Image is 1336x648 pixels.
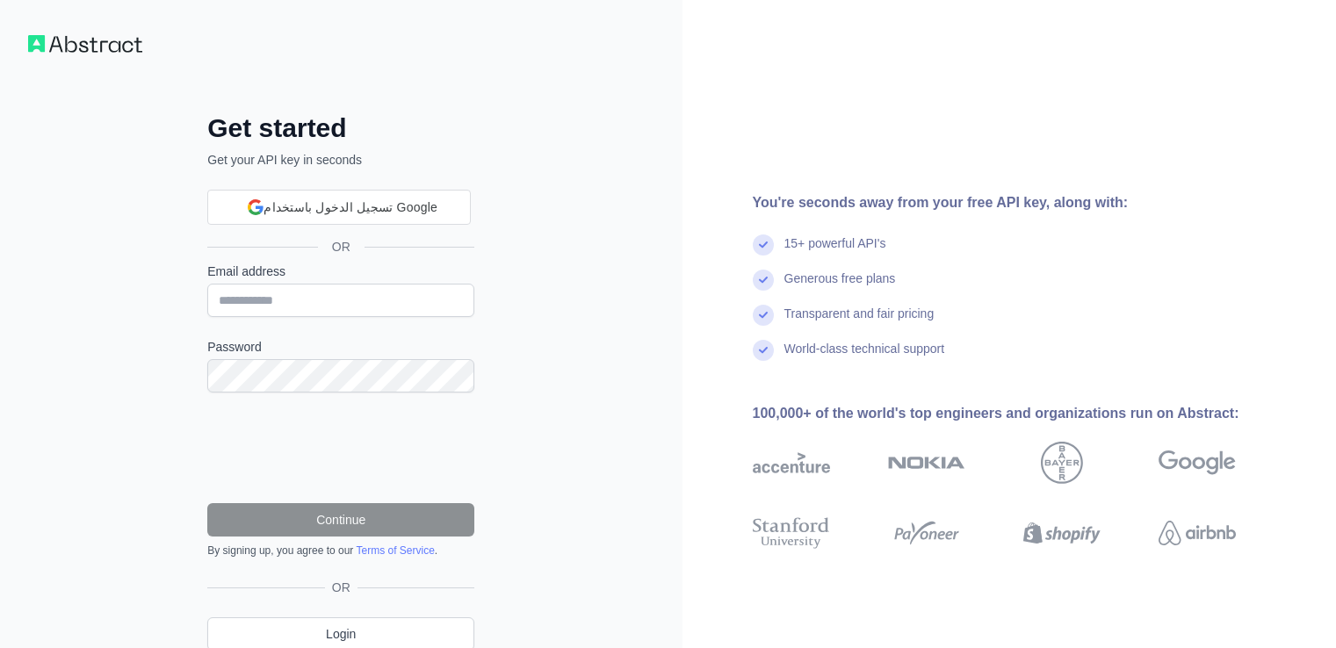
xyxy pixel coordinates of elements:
label: Password [207,338,474,356]
span: تسجيل الدخول باستخدام Google [264,198,437,217]
img: check mark [753,270,774,291]
img: shopify [1023,514,1101,552]
div: تسجيل الدخول باستخدام Google [207,190,471,225]
span: OR [318,238,365,256]
a: Terms of Service [356,544,434,557]
img: google [1159,442,1236,484]
div: Transparent and fair pricing [784,305,935,340]
div: You're seconds away from your free API key, along with: [753,192,1292,213]
div: World-class technical support [784,340,945,375]
img: accenture [753,442,830,484]
h2: Get started [207,112,474,144]
iframe: reCAPTCHA [207,414,474,482]
img: check mark [753,234,774,256]
img: bayer [1041,442,1083,484]
img: stanford university [753,514,830,552]
div: 15+ powerful API's [784,234,886,270]
div: By signing up, you agree to our . [207,544,474,558]
div: 100,000+ of the world's top engineers and organizations run on Abstract: [753,403,1292,424]
img: Workflow [28,35,142,53]
span: OR [325,579,357,596]
img: nokia [888,442,965,484]
img: airbnb [1159,514,1236,552]
img: check mark [753,305,774,326]
label: Email address [207,263,474,280]
img: payoneer [888,514,965,552]
img: check mark [753,340,774,361]
div: Generous free plans [784,270,896,305]
p: Get your API key in seconds [207,151,474,169]
button: Continue [207,503,474,536]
